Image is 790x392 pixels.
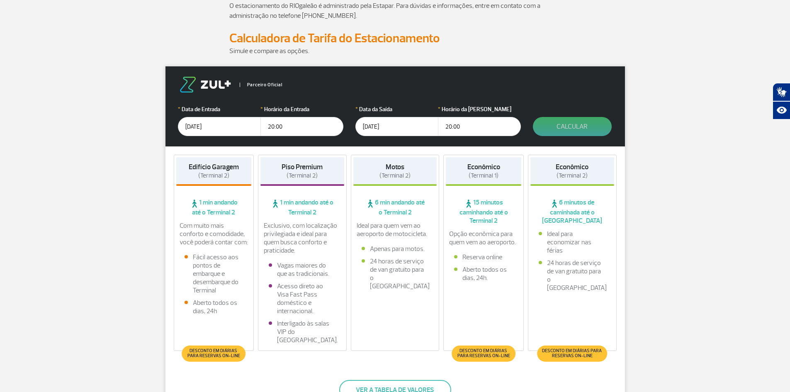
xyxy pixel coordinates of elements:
li: Vagas maiores do que as tradicionais. [269,261,336,278]
label: Data de Entrada [178,105,261,114]
li: Apenas para motos. [362,245,429,253]
input: hh:mm [260,117,343,136]
span: 1 min andando até o Terminal 2 [176,198,252,217]
span: 1 min andando até o Terminal 2 [260,198,344,217]
span: (Terminal 2) [198,172,229,180]
img: logo-zul.png [178,77,233,93]
p: Exclusivo, com localização privilegiada e ideal para quem busca conforto e praticidade. [264,222,341,255]
button: Abrir recursos assistivos. [773,101,790,119]
p: Opção econômica para quem vem ao aeroporto. [449,230,518,246]
li: Reserva online [454,253,513,261]
li: Acesso direto ao Visa Fast Pass doméstico e internacional. [269,282,336,315]
li: Fácil acesso aos pontos de embarque e desembarque do Terminal [185,253,243,295]
span: Desconto em diárias para reservas on-line [456,348,511,358]
p: Ideal para quem vem ao aeroporto de motocicleta. [357,222,434,238]
strong: Edifício Garagem [189,163,239,171]
p: Com muito mais conforto e comodidade, você poderá contar com: [180,222,248,246]
li: Interligado às salas VIP do [GEOGRAPHIC_DATA]. [269,319,336,344]
span: (Terminal 2) [557,172,588,180]
input: dd/mm/aaaa [355,117,438,136]
button: Abrir tradutor de língua de sinais. [773,83,790,101]
input: hh:mm [438,117,521,136]
p: O estacionamento do RIOgaleão é administrado pela Estapar. Para dúvidas e informações, entre em c... [229,1,561,21]
li: 24 horas de serviço de van gratuito para o [GEOGRAPHIC_DATA] [539,259,606,292]
li: 24 horas de serviço de van gratuito para o [GEOGRAPHIC_DATA] [362,257,429,290]
strong: Motos [386,163,404,171]
li: Aberto todos os dias, 24h [185,299,243,315]
span: Desconto em diárias para reservas on-line [541,348,603,358]
button: Calcular [533,117,612,136]
p: Simule e compare as opções. [229,46,561,56]
strong: Econômico [556,163,588,171]
span: (Terminal 2) [287,172,318,180]
label: Horário da Entrada [260,105,343,114]
span: 6 min andando até o Terminal 2 [353,198,437,217]
span: 15 minutos caminhando até o Terminal 2 [446,198,521,225]
div: Plugin de acessibilidade da Hand Talk. [773,83,790,119]
input: dd/mm/aaaa [178,117,261,136]
span: Parceiro Oficial [240,83,282,87]
span: Desconto em diárias para reservas on-line [186,348,241,358]
h2: Calculadora de Tarifa do Estacionamento [229,31,561,46]
span: 6 minutos de caminhada até o [GEOGRAPHIC_DATA] [530,198,614,225]
span: (Terminal 1) [469,172,498,180]
strong: Piso Premium [282,163,323,171]
label: Horário da [PERSON_NAME] [438,105,521,114]
strong: Econômico [467,163,500,171]
li: Ideal para economizar nas férias [539,230,606,255]
label: Data da Saída [355,105,438,114]
span: (Terminal 2) [379,172,411,180]
li: Aberto todos os dias, 24h. [454,265,513,282]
